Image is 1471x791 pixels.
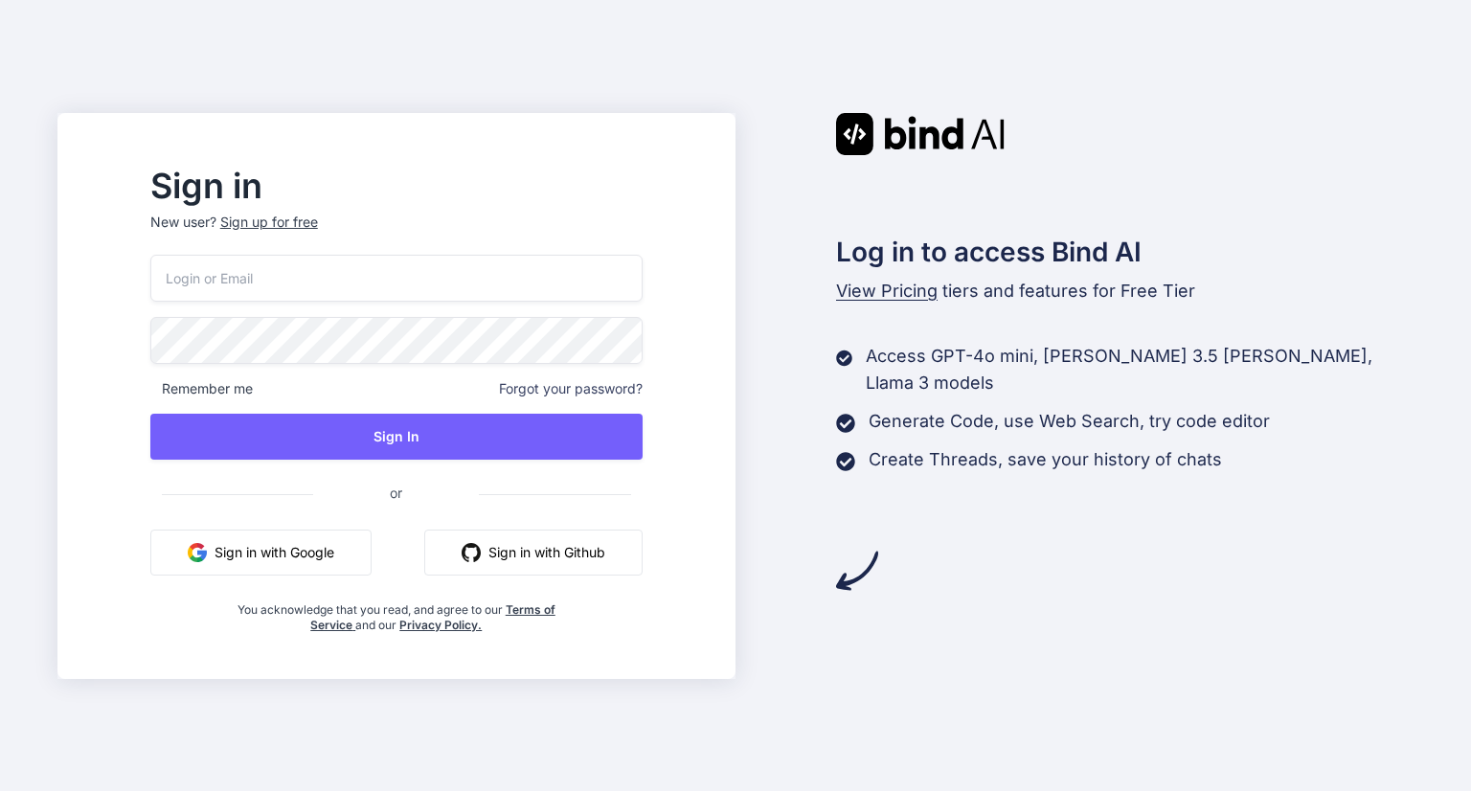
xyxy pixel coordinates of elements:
[150,414,643,460] button: Sign In
[836,281,938,301] span: View Pricing
[150,213,643,255] p: New user?
[836,550,878,592] img: arrow
[150,530,372,576] button: Sign in with Google
[869,408,1270,435] p: Generate Code, use Web Search, try code editor
[462,543,481,562] img: github
[310,602,555,632] a: Terms of Service
[836,232,1414,272] h2: Log in to access Bind AI
[424,530,643,576] button: Sign in with Github
[188,543,207,562] img: google
[150,379,253,398] span: Remember me
[499,379,643,398] span: Forgot your password?
[399,618,482,632] a: Privacy Policy.
[150,170,643,201] h2: Sign in
[150,255,643,302] input: Login or Email
[836,113,1005,155] img: Bind AI logo
[220,213,318,232] div: Sign up for free
[836,278,1414,305] p: tiers and features for Free Tier
[869,446,1222,473] p: Create Threads, save your history of chats
[866,343,1414,396] p: Access GPT-4o mini, [PERSON_NAME] 3.5 [PERSON_NAME], Llama 3 models
[313,469,479,516] span: or
[232,591,560,633] div: You acknowledge that you read, and agree to our and our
